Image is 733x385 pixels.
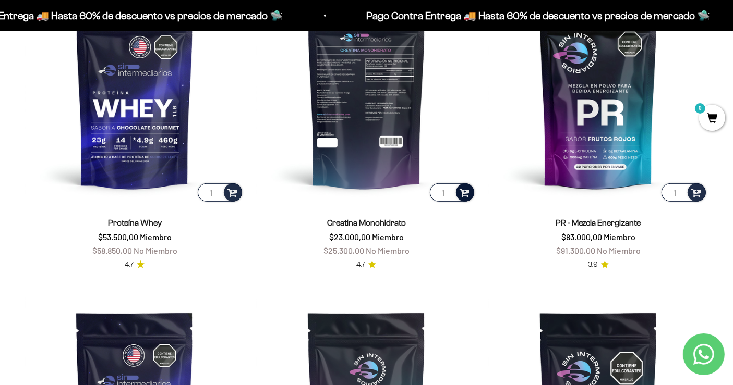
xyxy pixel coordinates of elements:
span: $91.300,00 [556,245,595,255]
p: Pago Contra Entrega 🚚 Hasta 60% de descuento vs precios de mercado 🛸 [291,7,634,24]
span: Miembro [140,232,172,242]
span: No Miembro [366,245,410,255]
a: Proteína Whey [108,218,162,227]
span: No Miembro [597,245,641,255]
a: 3.93.9 de 5.0 estrellas [588,259,609,270]
span: No Miembro [134,245,177,255]
span: $23.000,00 [329,232,370,242]
a: 4.74.7 de 5.0 estrellas [125,259,145,270]
span: 3.9 [588,259,598,270]
span: Miembro [604,232,635,242]
span: Miembro [372,232,404,242]
span: $25.300,00 [323,245,364,255]
a: Creatina Monohidrato [327,218,406,227]
a: 0 [699,113,725,125]
span: 4.7 [356,259,365,270]
a: 4.74.7 de 5.0 estrellas [356,259,376,270]
mark: 0 [694,102,706,115]
span: $83.000,00 [561,232,602,242]
a: PR - Mezcla Energizante [556,218,641,227]
span: 4.7 [125,259,134,270]
span: $53.500,00 [98,232,138,242]
span: $58.850,00 [92,245,132,255]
